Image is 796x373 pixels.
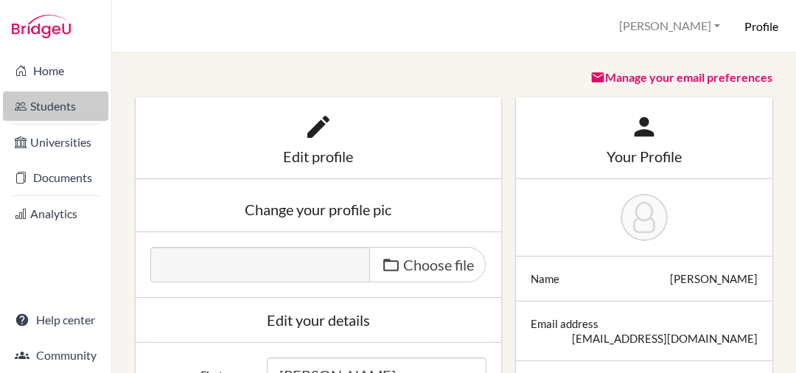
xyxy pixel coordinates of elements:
a: Manage your email preferences [590,70,772,84]
div: Email address [531,316,598,331]
div: Your Profile [531,149,758,164]
a: Documents [3,163,108,192]
a: Help center [3,305,108,335]
img: Ibrahim Bursa [621,194,668,241]
a: Home [3,56,108,86]
div: [EMAIL_ADDRESS][DOMAIN_NAME] [572,331,758,346]
div: Name [531,271,559,286]
div: Edit profile [150,149,486,164]
a: Community [3,341,108,370]
a: Universities [3,128,108,157]
a: Analytics [3,199,108,229]
h6: Profile [744,18,778,35]
div: Edit your details [150,313,486,327]
img: Bridge-U [12,15,71,38]
div: [PERSON_NAME] [670,271,758,286]
button: [PERSON_NAME] [612,13,727,40]
div: Change your profile pic [150,202,486,217]
a: Students [3,91,108,121]
span: Choose file [403,256,474,273]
